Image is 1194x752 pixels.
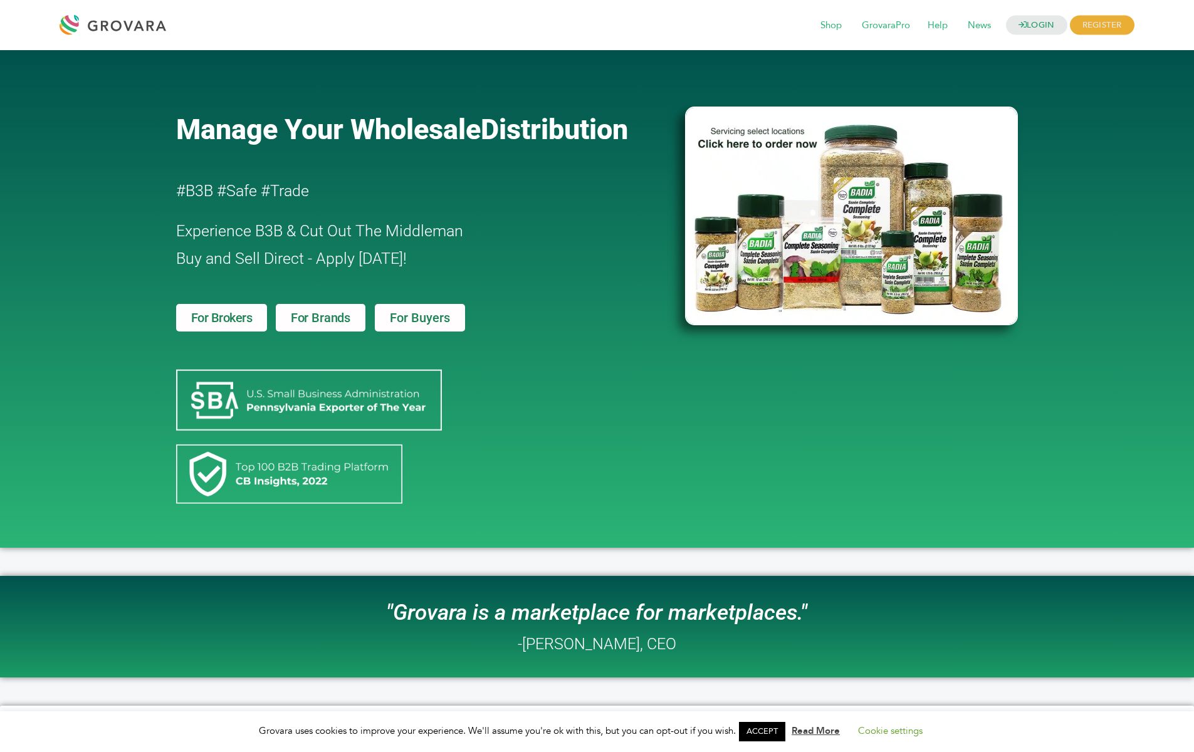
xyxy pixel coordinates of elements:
span: REGISTER [1070,16,1134,35]
span: For Buyers [390,311,450,324]
span: For Brands [291,311,350,324]
a: Read More [792,724,840,737]
a: Manage Your WholesaleDistribution [176,113,665,146]
h2: #B3B #Safe #Trade [176,177,614,205]
span: Help [919,14,956,38]
span: Buy and Sell Direct - Apply [DATE]! [176,249,407,268]
a: GrovaraPro [853,19,919,33]
a: LOGIN [1006,16,1067,35]
span: Grovara uses cookies to improve your experience. We'll assume you're ok with this, but you can op... [259,724,935,737]
a: News [959,19,1000,33]
span: For Brokers [191,311,253,324]
span: Experience B3B & Cut Out The Middleman [176,222,463,240]
a: Shop [812,19,851,33]
h2: -[PERSON_NAME], CEO [518,636,676,652]
a: For Brokers [176,304,268,332]
span: Shop [812,14,851,38]
span: Manage Your Wholesale [176,113,481,146]
span: News [959,14,1000,38]
a: Cookie settings [858,724,923,737]
i: "Grovara is a marketplace for marketplaces." [386,600,807,625]
a: For Brands [276,304,365,332]
span: Distribution [481,113,628,146]
span: GrovaraPro [853,14,919,38]
a: ACCEPT [739,722,785,741]
a: For Buyers [375,304,465,332]
a: Help [919,19,956,33]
